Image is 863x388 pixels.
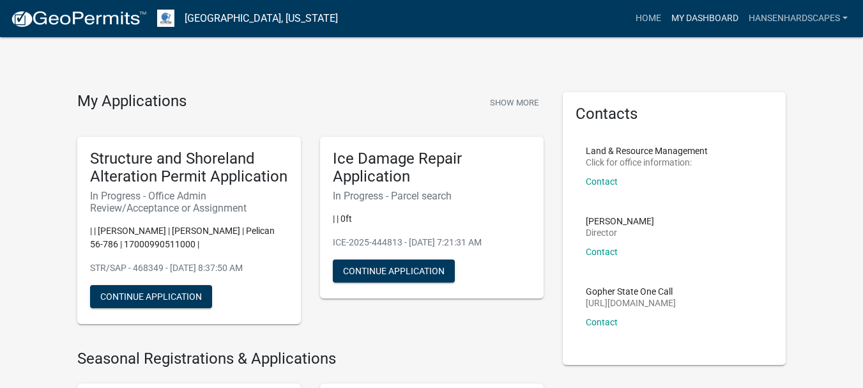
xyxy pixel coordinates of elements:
[90,150,288,187] h5: Structure and Shoreland Alteration Permit Application
[90,190,288,214] h6: In Progress - Office Admin Review/Acceptance or Assignment
[90,285,212,308] button: Continue Application
[586,287,676,296] p: Gopher State One Call
[333,190,531,202] h6: In Progress - Parcel search
[586,158,708,167] p: Click for office information:
[333,236,531,249] p: ICE-2025-444813 - [DATE] 7:21:31 AM
[485,92,544,113] button: Show More
[586,228,654,237] p: Director
[666,6,744,31] a: My Dashboard
[157,10,174,27] img: Otter Tail County, Minnesota
[185,8,338,29] a: [GEOGRAPHIC_DATA], [US_STATE]
[90,224,288,251] p: | | [PERSON_NAME] | [PERSON_NAME] | Pelican 56-786 | 17000990511000 |
[630,6,666,31] a: Home
[586,146,708,155] p: Land & Resource Management
[586,247,618,257] a: Contact
[586,217,654,226] p: [PERSON_NAME]
[744,6,853,31] a: hansenhardscapes
[586,299,676,307] p: [URL][DOMAIN_NAME]
[90,261,288,275] p: STR/SAP - 468349 - [DATE] 8:37:50 AM
[576,105,774,123] h5: Contacts
[333,260,455,283] button: Continue Application
[333,212,531,226] p: | | 0ft
[77,350,544,368] h4: Seasonal Registrations & Applications
[586,317,618,327] a: Contact
[333,150,531,187] h5: Ice Damage Repair Application
[77,92,187,111] h4: My Applications
[586,176,618,187] a: Contact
